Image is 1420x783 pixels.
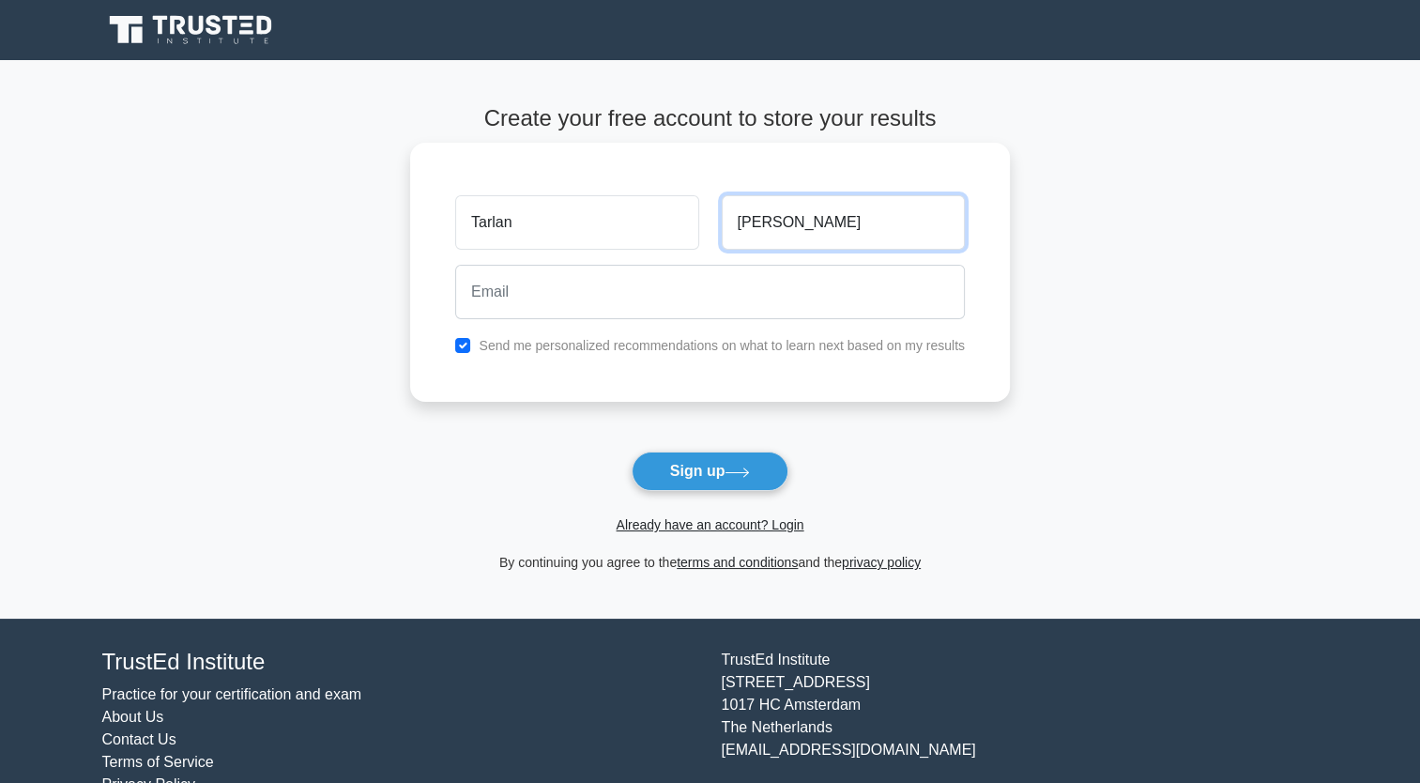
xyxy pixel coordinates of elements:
[102,686,362,702] a: Practice for your certification and exam
[632,452,789,491] button: Sign up
[616,517,803,532] a: Already have an account? Login
[479,338,965,353] label: Send me personalized recommendations on what to learn next based on my results
[410,105,1010,132] h4: Create your free account to store your results
[677,555,798,570] a: terms and conditions
[102,731,176,747] a: Contact Us
[455,265,965,319] input: Email
[455,195,698,250] input: First name
[102,709,164,725] a: About Us
[102,754,214,770] a: Terms of Service
[399,551,1021,574] div: By continuing you agree to the and the
[102,649,699,676] h4: TrustEd Institute
[842,555,921,570] a: privacy policy
[722,195,965,250] input: Last name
